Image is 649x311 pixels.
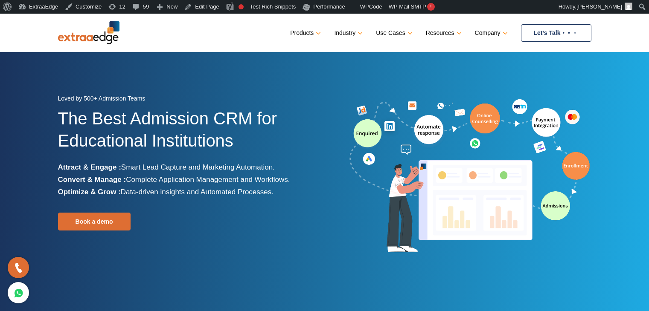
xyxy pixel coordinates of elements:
[576,3,622,10] span: [PERSON_NAME]
[290,27,319,39] a: Products
[348,97,591,256] img: admission-software-home-page-header
[58,213,131,230] a: Book a demo
[58,163,121,171] b: Attract & Engage :
[121,188,274,196] span: Data-driven insights and Automated Processes.
[58,188,121,196] b: Optimize & Grow :
[376,27,410,39] a: Use Cases
[58,107,318,161] h1: The Best Admission CRM for Educational Institutions
[334,27,361,39] a: Industry
[58,92,318,107] div: Loved by 500+ Admission Teams
[426,27,460,39] a: Resources
[121,163,275,171] span: Smart Lead Capture and Marketing Automation.
[126,176,290,184] span: Complete Application Management and Workflows.
[427,3,435,11] span: !
[521,24,591,42] a: Let’s Talk
[475,27,506,39] a: Company
[58,176,126,184] b: Convert & Manage :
